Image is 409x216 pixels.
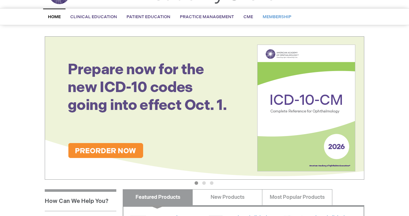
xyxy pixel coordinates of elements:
[180,14,234,19] span: Practice Management
[243,14,253,19] span: CME
[45,189,116,211] h1: How Can We Help You?
[123,189,193,205] a: Featured Products
[48,14,61,19] span: Home
[127,14,170,19] span: Patient Education
[70,14,117,19] span: Clinical Education
[192,189,262,205] a: New Products
[262,189,332,205] a: Most Popular Products
[210,181,213,185] button: 3 of 3
[195,181,198,185] button: 1 of 3
[202,181,206,185] button: 2 of 3
[263,14,291,19] span: Membership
